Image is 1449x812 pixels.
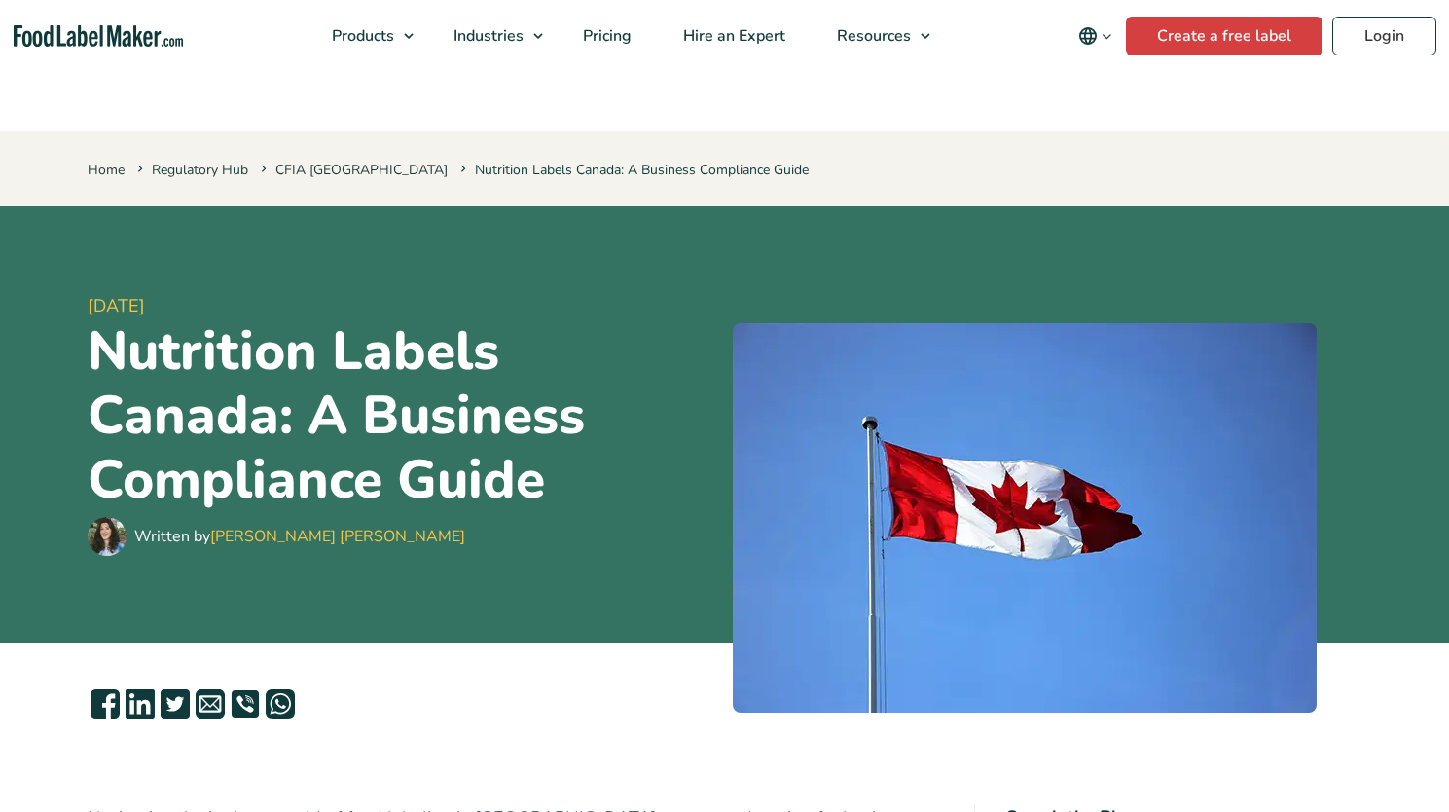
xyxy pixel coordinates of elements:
span: Resources [831,25,913,47]
a: Regulatory Hub [152,161,248,179]
a: Home [88,161,125,179]
a: Create a free label [1126,17,1322,55]
div: Written by [134,525,465,548]
span: [DATE] [88,293,717,319]
h1: Nutrition Labels Canada: A Business Compliance Guide [88,319,717,512]
span: Hire an Expert [677,25,787,47]
img: Maria Abi Hanna - Food Label Maker [88,517,127,556]
button: Change language [1065,17,1126,55]
a: Login [1332,17,1436,55]
span: Nutrition Labels Canada: A Business Compliance Guide [456,161,809,179]
a: CFIA [GEOGRAPHIC_DATA] [275,161,448,179]
span: Pricing [577,25,634,47]
a: Food Label Maker homepage [14,25,184,48]
span: Products [326,25,396,47]
span: Industries [448,25,525,47]
a: [PERSON_NAME] [PERSON_NAME] [210,526,465,547]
